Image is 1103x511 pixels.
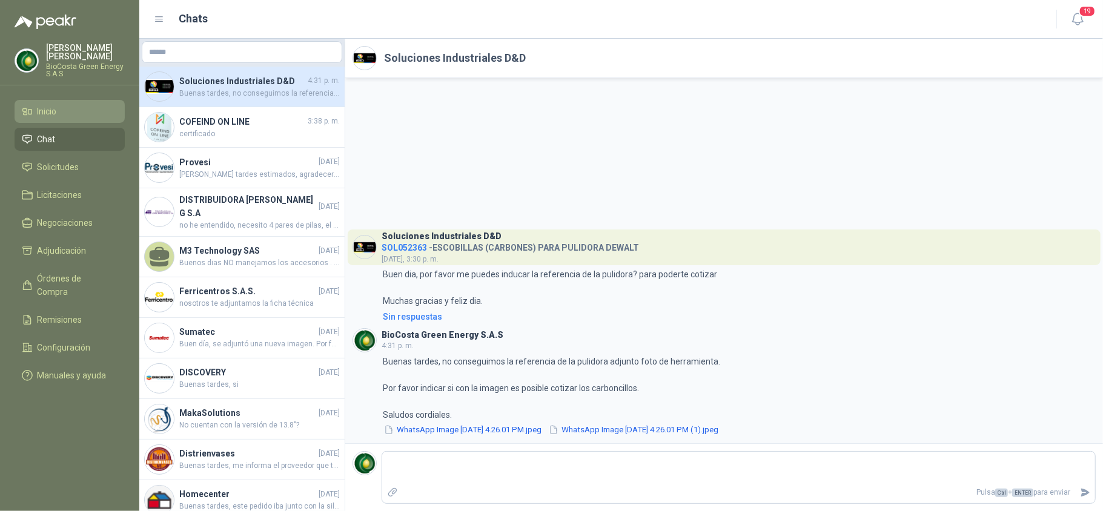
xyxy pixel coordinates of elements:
[308,116,340,127] span: 3:38 p. m.
[319,286,340,297] span: [DATE]
[145,323,174,352] img: Company Logo
[145,153,174,182] img: Company Logo
[319,489,340,500] span: [DATE]
[319,367,340,378] span: [DATE]
[353,329,376,352] img: Company Logo
[15,183,125,206] a: Licitaciones
[179,257,340,269] span: Buenos dias NO manejamos los accesorios . Todos nuestros productos te llegan con el MANIFIESTO DE...
[179,244,316,257] h4: M3 Technology SAS
[15,128,125,151] a: Chat
[139,107,345,148] a: Company LogoCOFEIND ON LINE3:38 p. m.certificado
[383,310,442,323] div: Sin respuestas
[38,160,79,174] span: Solicitudes
[38,341,91,354] span: Configuración
[179,366,316,379] h4: DISCOVERY
[139,440,345,480] a: Company LogoDistrienvases[DATE]Buenas tardes, me informa el proveedor que tuvieron inconvenientes...
[179,487,316,501] h4: Homecenter
[15,15,76,29] img: Logo peakr
[383,268,719,308] p: Buen dia, por favor me puedes inducar la referencia de la pulidora? para poderte cotizar Muchas g...
[308,75,340,87] span: 4:31 p. m.
[403,482,1076,503] p: Pulsa + para enviar
[380,310,1096,323] a: Sin respuestas
[38,216,93,229] span: Negociaciones
[319,407,340,419] span: [DATE]
[179,74,305,88] h4: Soluciones Industriales D&D
[38,369,107,382] span: Manuales y ayuda
[38,244,87,257] span: Adjudicación
[382,233,502,240] h3: Soluciones Industriales D&D
[382,255,439,263] span: [DATE], 3:30 p. m.
[353,452,376,475] img: Company Logo
[179,460,340,472] span: Buenas tardes, me informa el proveedor que tuvieron inconvenientes con las cantidades y hoy reali...
[145,72,174,101] img: Company Logo
[382,332,503,338] h3: BioCosta Green Energy S.A.S
[38,188,82,202] span: Licitaciones
[353,236,376,259] img: Company Logo
[319,245,340,257] span: [DATE]
[145,113,174,142] img: Company Logo
[139,67,345,107] a: Company LogoSoluciones Industriales D&D4:31 p. m.Buenas tardes, no conseguimos la referencia de l...
[179,88,340,99] span: Buenas tardes, no conseguimos la referencia de la pulidora adjunto foto de herramienta. Por favor...
[179,420,340,431] span: No cuentan con la versión de 13.8"?
[145,283,174,312] img: Company Logo
[383,424,543,437] button: WhatsApp Image [DATE] 4.26.01 PM.jpeg
[353,47,376,70] img: Company Logo
[179,10,208,27] h1: Chats
[995,489,1008,497] span: Ctrl
[15,267,125,303] a: Órdenes de Compra
[15,364,125,387] a: Manuales y ayuda
[179,325,316,338] h4: Sumatec
[15,239,125,262] a: Adjudicación
[46,44,125,61] p: [PERSON_NAME] [PERSON_NAME]
[15,336,125,359] a: Configuración
[15,100,125,123] a: Inicio
[179,298,340,309] span: nosotros te adjuntamos la ficha técnica
[179,220,340,231] span: no he entendido, necesito 4 pares de pilas, el par me cuesta 31.280+ iva ?
[15,49,38,72] img: Company Logo
[319,326,340,338] span: [DATE]
[319,156,340,168] span: [DATE]
[139,318,345,358] a: Company LogoSumatec[DATE]Buen día, se adjuntó una nueva imagen. Por favor revisar las imágenes de...
[179,379,340,391] span: Buenas tardes, si
[548,424,720,437] button: WhatsApp Image [DATE] 4.26.01 PM (1).jpeg
[139,237,345,277] a: M3 Technology SAS[DATE]Buenos dias NO manejamos los accesorios . Todos nuestros productos te lleg...
[139,358,345,399] a: Company LogoDISCOVERY[DATE]Buenas tardes, si
[319,448,340,460] span: [DATE]
[145,445,174,474] img: Company Logo
[382,243,427,252] span: SOL052363
[139,148,345,188] a: Company LogoProvesi[DATE][PERSON_NAME] tardes estimados, agradecería su ayuda con los comentarios...
[139,188,345,237] a: Company LogoDISTRIBUIDORA [PERSON_NAME] G S.A[DATE]no he entendido, necesito 4 pares de pilas, el...
[38,133,56,146] span: Chat
[179,169,340,180] span: [PERSON_NAME] tardes estimados, agradecería su ayuda con los comentarios acerca de esta devolució...
[15,211,125,234] a: Negociaciones
[179,156,316,169] h4: Provesi
[179,338,340,350] span: Buen día, se adjuntó una nueva imagen. Por favor revisar las imágenes de la cotización.
[15,156,125,179] a: Solicitudes
[145,364,174,393] img: Company Logo
[139,399,345,440] a: Company LogoMakaSolutions[DATE]No cuentan con la versión de 13.8"?
[179,447,316,460] h4: Distrienvases
[179,115,305,128] h4: COFEIND ON LINE
[1067,8,1088,30] button: 19
[179,193,316,220] h4: DISTRIBUIDORA [PERSON_NAME] G S.A
[382,341,414,350] span: 4:31 p. m.
[46,63,125,77] p: BioCosta Green Energy S.A.S
[139,277,345,318] a: Company LogoFerricentros S.A.S.[DATE]nosotros te adjuntamos la ficha técnica
[38,105,57,118] span: Inicio
[145,404,174,434] img: Company Logo
[382,240,639,251] h4: - ESCOBILLAS (CARBONES) PARA PULIDORA DEWALT
[38,313,82,326] span: Remisiones
[179,128,340,140] span: certificado
[384,50,526,67] h2: Soluciones Industriales D&D
[15,308,125,331] a: Remisiones
[145,197,174,226] img: Company Logo
[1012,489,1033,497] span: ENTER
[179,285,316,298] h4: Ferricentros S.A.S.
[319,201,340,213] span: [DATE]
[179,406,316,420] h4: MakaSolutions
[382,482,403,503] label: Adjuntar archivos
[38,272,113,298] span: Órdenes de Compra
[383,355,720,421] p: Buenas tardes, no conseguimos la referencia de la pulidora adjunto foto de herramienta. Por favor...
[1079,5,1096,17] span: 19
[1075,482,1095,503] button: Enviar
